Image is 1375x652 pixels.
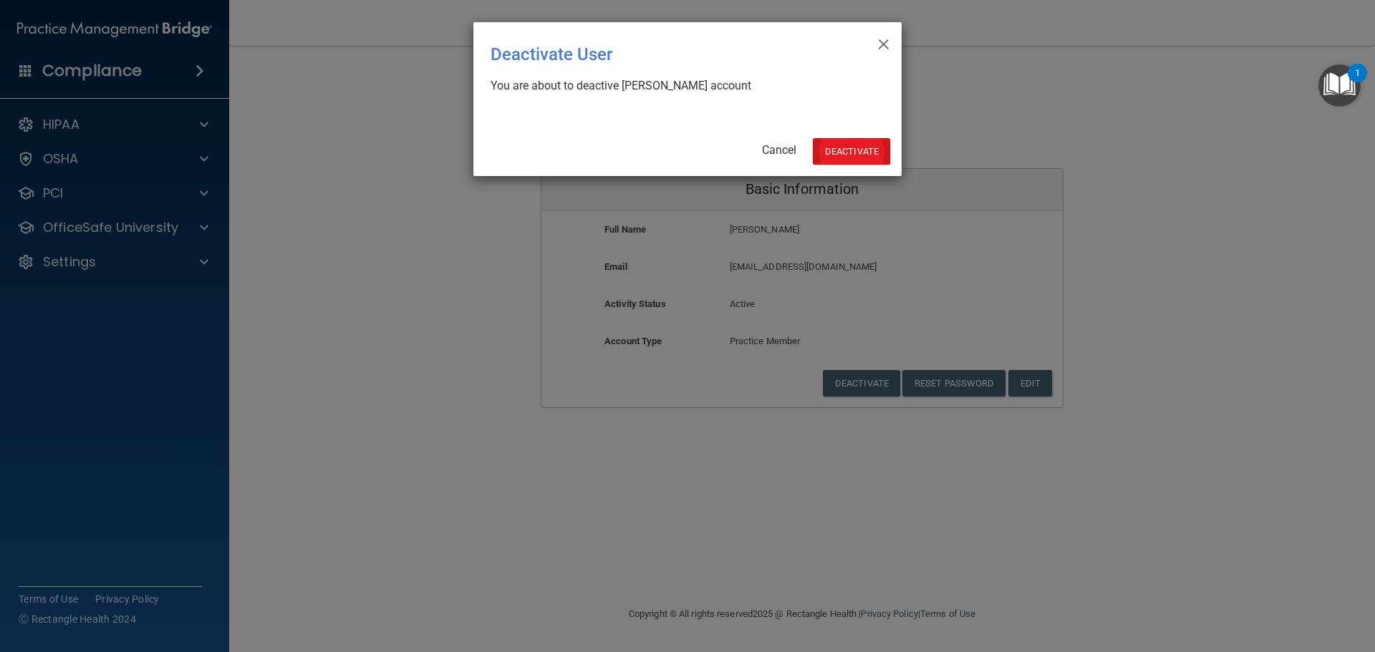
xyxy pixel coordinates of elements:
[762,143,796,157] a: Cancel
[1127,550,1358,608] iframe: Drift Widget Chat Controller
[813,138,890,165] button: Deactivate
[877,28,890,57] span: ×
[1318,64,1361,107] button: Open Resource Center, 1 new notification
[491,78,873,94] div: You are about to deactive [PERSON_NAME] account
[1355,73,1360,92] div: 1
[491,34,826,75] div: Deactivate User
